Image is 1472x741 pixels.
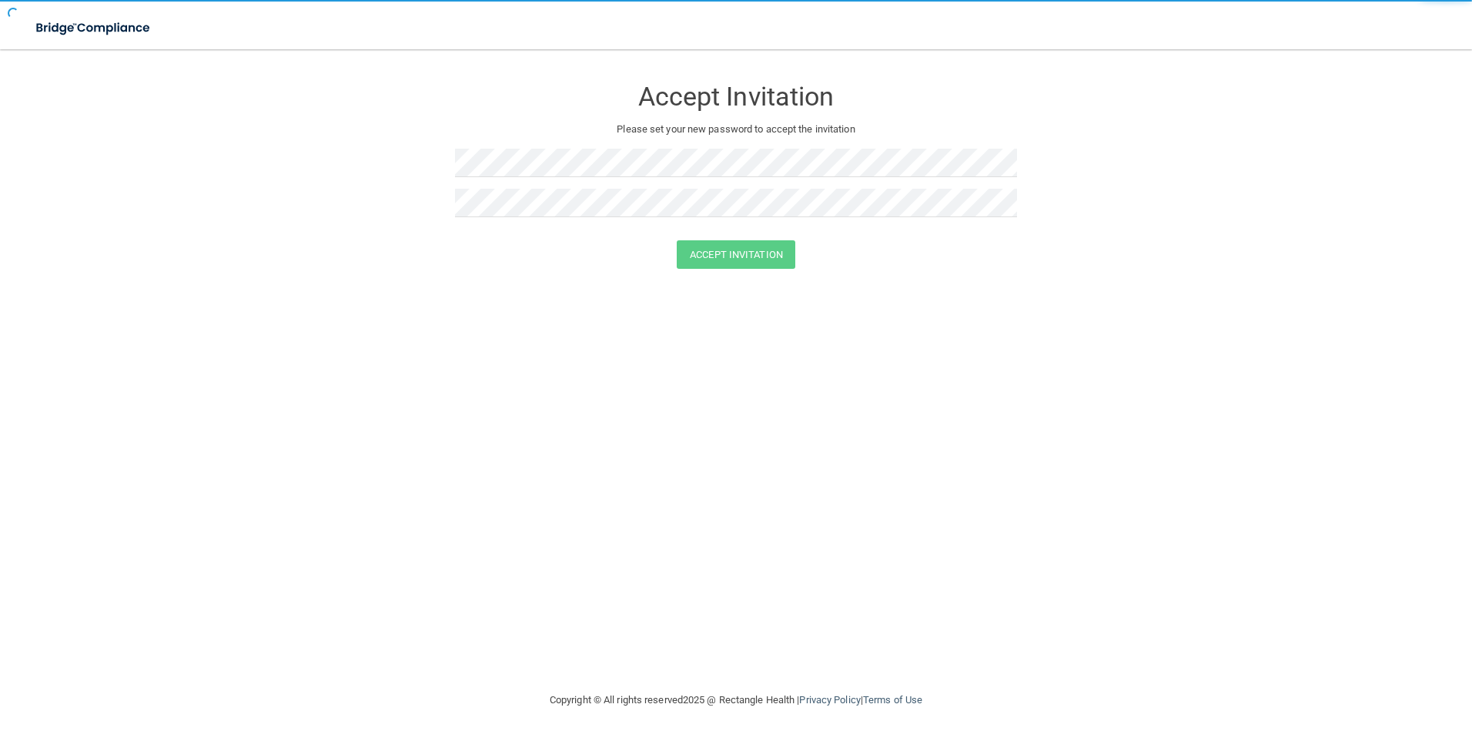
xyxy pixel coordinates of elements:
a: Terms of Use [863,694,922,706]
p: Please set your new password to accept the invitation [467,120,1005,139]
img: bridge_compliance_login_screen.278c3ca4.svg [23,12,165,44]
h3: Accept Invitation [455,82,1017,111]
button: Accept Invitation [677,240,795,269]
a: Privacy Policy [799,694,860,706]
div: Copyright © All rights reserved 2025 @ Rectangle Health | | [455,676,1017,725]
